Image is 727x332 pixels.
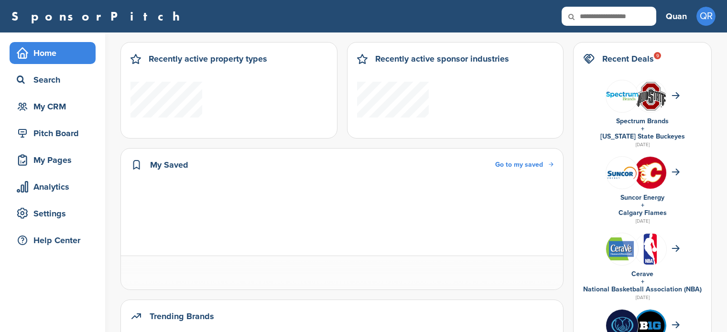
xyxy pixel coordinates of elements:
[641,201,644,209] a: +
[583,285,702,293] a: National Basketball Association (NBA)
[634,233,666,265] img: Open uri20141112 64162 izwz7i?1415806587
[634,157,666,189] img: 5qbfb61w 400x400
[600,132,685,140] a: [US_STATE] State Buckeyes
[14,98,96,115] div: My CRM
[150,158,188,171] h2: My Saved
[10,149,96,171] a: My Pages
[14,232,96,249] div: Help Center
[14,178,96,195] div: Analytics
[10,42,96,64] a: Home
[606,165,638,180] img: Data
[10,96,96,118] a: My CRM
[583,140,702,149] div: [DATE]
[14,125,96,142] div: Pitch Board
[14,44,96,62] div: Home
[606,92,638,101] img: Spectrum brands logo
[10,203,96,225] a: Settings
[583,293,702,302] div: [DATE]
[10,229,96,251] a: Help Center
[641,125,644,133] a: +
[634,81,666,111] img: Data?1415805899
[654,52,661,59] div: 9
[10,69,96,91] a: Search
[495,161,543,169] span: Go to my saved
[14,71,96,88] div: Search
[616,117,669,125] a: Spectrum Brands
[495,160,553,170] a: Go to my saved
[620,193,664,202] a: Suncor Energy
[10,176,96,198] a: Analytics
[602,52,654,65] h2: Recent Deals
[149,52,267,65] h2: Recently active property types
[696,7,716,26] span: QR
[14,205,96,222] div: Settings
[631,270,653,278] a: Cerave
[641,278,644,286] a: +
[14,151,96,169] div: My Pages
[618,209,667,217] a: Calgary Flames
[666,6,687,27] a: Quan
[150,310,214,323] h2: Trending Brands
[583,217,702,225] div: [DATE]
[606,237,638,260] img: Data
[666,10,687,23] h3: Quan
[11,10,186,22] a: SponsorPitch
[375,52,509,65] h2: Recently active sponsor industries
[10,122,96,144] a: Pitch Board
